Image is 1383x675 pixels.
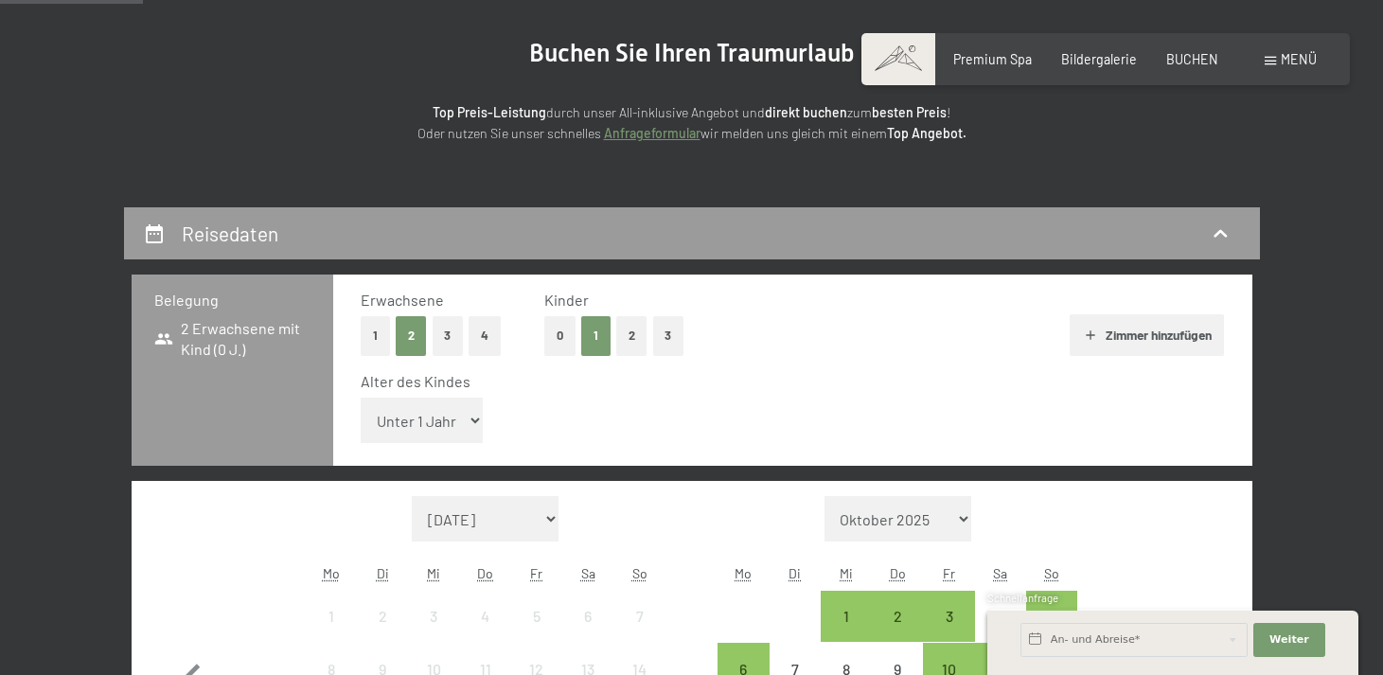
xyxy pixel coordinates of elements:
div: Mon Sep 01 2025 [306,591,357,642]
abbr: Dienstag [377,565,389,581]
h2: Reisedaten [182,222,278,245]
div: 4 [977,609,1024,656]
span: 2 Erwachsene mit Kind (0 J.) [154,318,310,361]
button: 1 [581,316,611,355]
div: Anreise möglich [872,591,923,642]
abbr: Sonntag [1044,565,1059,581]
div: Anreise möglich [821,591,872,642]
abbr: Sonntag [632,565,647,581]
div: Anreise nicht möglich [306,591,357,642]
abbr: Samstag [581,565,595,581]
a: BUCHEN [1166,51,1218,67]
button: 4 [469,316,501,355]
span: Buchen Sie Ihren Traumurlaub [529,39,855,67]
div: Sun Sep 07 2025 [613,591,665,642]
div: Anreise nicht möglich [408,591,459,642]
div: Anreise nicht möglich [975,591,1026,642]
div: Wed Sep 03 2025 [408,591,459,642]
abbr: Freitag [943,565,955,581]
abbr: Dienstag [789,565,801,581]
a: Bildergalerie [1061,51,1137,67]
h3: Belegung [154,290,310,311]
div: Thu Sep 04 2025 [460,591,511,642]
div: 5 [513,609,560,656]
abbr: Samstag [993,565,1007,581]
div: Fri Oct 03 2025 [923,591,974,642]
strong: Top Preis-Leistung [433,104,546,120]
div: Fri Sep 05 2025 [511,591,562,642]
div: Anreise nicht möglich [613,591,665,642]
div: Sat Sep 06 2025 [562,591,613,642]
div: Sat Oct 04 2025 [975,591,1026,642]
strong: direkt buchen [765,104,847,120]
div: 2 [874,609,921,656]
div: Anreise nicht möglich [460,591,511,642]
strong: Top Angebot. [887,125,966,141]
abbr: Donnerstag [477,565,493,581]
button: 2 [616,316,647,355]
span: Menü [1281,51,1317,67]
div: 1 [308,609,355,656]
abbr: Mittwoch [840,565,853,581]
div: Alter des Kindes [361,371,1210,392]
span: Weiter [1269,632,1309,648]
div: 2 [359,609,406,656]
div: 1 [823,609,870,656]
span: Kinder [544,291,589,309]
span: Erwachsene [361,291,444,309]
strong: besten Preis [872,104,947,120]
div: 7 [615,609,663,656]
div: 3 [410,609,457,656]
button: 1 [361,316,390,355]
div: Anreise nicht möglich [511,591,562,642]
abbr: Mittwoch [427,565,440,581]
button: 0 [544,316,576,355]
abbr: Donnerstag [890,565,906,581]
button: 2 [396,316,427,355]
div: Anreise nicht möglich [562,591,613,642]
div: Anreise möglich [923,591,974,642]
div: 6 [564,609,612,656]
div: Wed Oct 01 2025 [821,591,872,642]
button: Zimmer hinzufügen [1070,314,1224,356]
button: 3 [433,316,464,355]
a: Premium Spa [953,51,1032,67]
button: Weiter [1253,623,1325,657]
abbr: Montag [323,565,340,581]
a: Anfrageformular [604,125,700,141]
div: Anreise nicht möglich [357,591,408,642]
abbr: Freitag [530,565,542,581]
span: Schnellanfrage [987,592,1058,604]
abbr: Montag [735,565,752,581]
div: 3 [925,609,972,656]
p: durch unser All-inklusive Angebot und zum ! Oder nutzen Sie unser schnelles wir melden uns gleich... [275,102,1108,145]
div: Thu Oct 02 2025 [872,591,923,642]
div: Tue Sep 02 2025 [357,591,408,642]
button: 3 [653,316,684,355]
div: 4 [462,609,509,656]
